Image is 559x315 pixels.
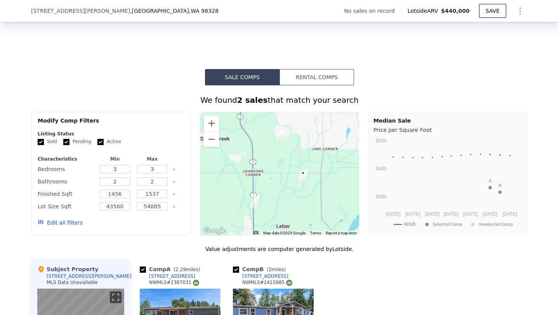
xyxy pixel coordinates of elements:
[110,291,122,303] button: Toggle fullscreen view
[373,117,523,125] div: Median Sale
[373,125,523,135] div: Price per Square Foot
[135,156,169,162] div: Max
[489,178,492,183] text: A
[193,280,199,286] img: NWMLS Logo
[237,95,268,105] strong: 2 sales
[98,156,132,162] div: Min
[47,273,132,279] div: [STREET_ADDRESS][PERSON_NAME]
[204,132,219,147] button: Zoom out
[286,280,292,286] img: NWMLS Logo
[205,69,279,85] button: Sale Comps
[172,205,175,208] button: Clear
[38,131,184,137] div: Listing Status
[405,211,420,217] text: [DATE]
[38,156,95,162] div: Characteristics
[344,7,401,15] div: No sales on record
[172,168,175,171] button: Clear
[376,138,387,144] text: $500
[38,176,95,187] div: Bathrooms
[172,180,175,183] button: Clear
[479,4,506,18] button: SAVE
[233,265,289,273] div: Comp B
[38,201,95,212] div: Lot Size Sqft
[263,231,306,235] span: Map data ©2025 Google
[498,183,501,188] text: B
[149,273,195,279] div: [STREET_ADDRESS]
[433,222,462,227] text: Selected Comp
[38,189,95,199] div: Finished Sqft
[97,138,121,145] label: Active
[404,222,415,227] text: 98328
[373,135,523,232] svg: A chart.
[233,273,288,279] a: [STREET_ADDRESS]
[386,211,401,217] text: [DATE]
[441,8,470,14] span: $440,000
[483,211,497,217] text: [DATE]
[376,194,387,199] text: $300
[149,279,199,286] div: NWMLS # 2387031
[37,265,98,273] div: Subject Property
[38,117,184,131] div: Modify Comp Filters
[38,139,44,145] input: Sold
[444,211,458,217] text: [DATE]
[276,127,285,140] div: 28205 73rd Ave E
[242,279,292,286] div: NWMLS # 2415985
[463,211,478,217] text: [DATE]
[299,169,307,182] div: 30929 Webster Rd E
[38,219,83,227] button: Edit all filters
[38,138,57,145] label: Sold
[310,231,321,235] a: Terms (opens in new tab)
[38,164,95,175] div: Bedrooms
[189,8,219,14] span: , WA 98328
[175,267,186,272] span: 2.29
[269,267,272,272] span: 2
[31,245,528,253] div: Value adjustments are computer generated by Lotside .
[251,195,259,208] div: 32710 58th Ave E
[326,231,357,235] a: Report a map error
[140,265,203,273] div: Comp A
[279,69,354,85] button: Rental Comps
[31,7,130,15] span: [STREET_ADDRESS][PERSON_NAME]
[140,273,195,279] a: [STREET_ADDRESS]
[264,267,289,272] span: ( miles)
[376,166,387,171] text: $400
[408,7,441,15] span: Lotside ARV
[97,139,104,145] input: Active
[130,7,219,15] span: , [GEOGRAPHIC_DATA]
[63,139,69,145] input: Pending
[63,138,91,145] label: Pending
[170,267,203,272] span: ( miles)
[47,279,98,286] div: MLS Data Unavailable
[512,3,528,19] button: Show Options
[253,231,259,234] button: Keyboard shortcuts
[502,211,517,217] text: [DATE]
[425,211,439,217] text: [DATE]
[172,193,175,196] button: Clear
[31,95,528,106] div: We found that match your search
[202,226,227,236] img: Google
[479,222,513,227] text: Unselected Comp
[204,116,219,131] button: Zoom in
[202,226,227,236] a: Open this area in Google Maps (opens a new window)
[242,273,288,279] div: [STREET_ADDRESS]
